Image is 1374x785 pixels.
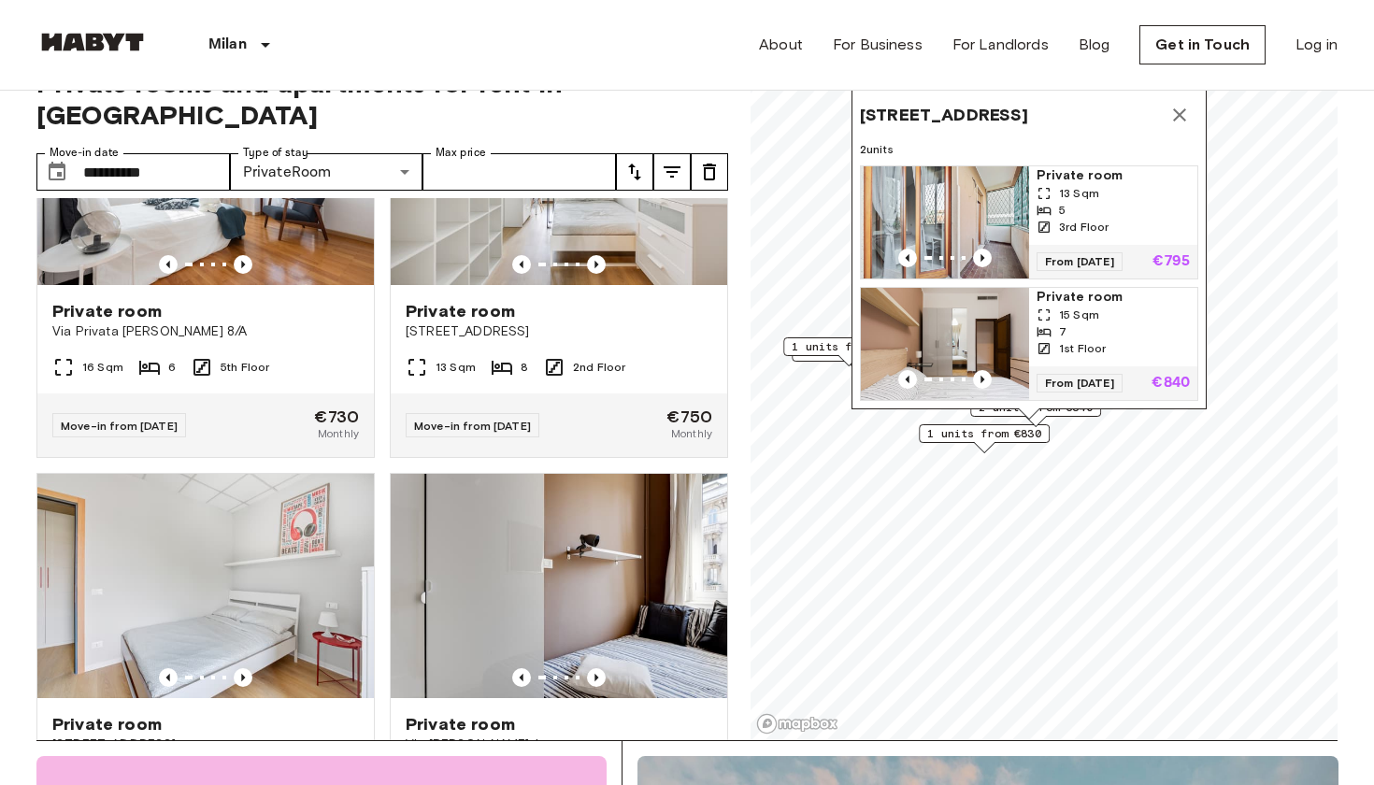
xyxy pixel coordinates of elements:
[168,359,176,376] span: 6
[860,141,1198,158] span: 2 units
[1152,376,1190,391] p: €840
[852,88,1207,420] div: Map marker
[52,322,359,341] span: Via Privata [PERSON_NAME] 8/A
[691,153,728,191] button: tune
[1059,340,1106,357] span: 1st Floor
[234,255,252,274] button: Previous image
[208,34,247,56] p: Milan
[861,166,1029,278] img: Marketing picture of unit IT-14-029-004-01H
[318,425,359,442] span: Monthly
[36,67,728,131] span: Private rooms and apartments for rent in [GEOGRAPHIC_DATA]
[37,474,374,698] img: Marketing picture of unit IT-14-037-004-07H
[666,408,712,425] span: €750
[436,359,476,376] span: 13 Sqm
[751,45,1338,740] canvas: Map
[833,34,923,56] a: For Business
[1139,25,1266,64] a: Get in Touch
[1037,374,1123,392] span: From [DATE]
[406,735,712,754] span: Via [PERSON_NAME] 1
[406,300,515,322] span: Private room
[159,255,178,274] button: Previous image
[512,668,531,687] button: Previous image
[919,424,1050,453] div: Map marker
[783,337,914,366] div: Map marker
[1079,34,1110,56] a: Blog
[861,288,1029,400] img: Marketing picture of unit IT-14-029-001-02H
[653,153,691,191] button: tune
[414,419,531,433] span: Move-in from [DATE]
[1037,166,1190,185] span: Private room
[616,153,653,191] button: tune
[391,474,727,698] img: Marketing picture of unit IT-14-053-001-05H
[36,33,149,51] img: Habyt
[1059,185,1099,202] span: 13 Sqm
[860,287,1198,401] a: Marketing picture of unit IT-14-029-001-02HPrevious imagePrevious imagePrivate room15 Sqm71st Flo...
[52,300,162,322] span: Private room
[860,104,1028,126] span: [STREET_ADDRESS]
[221,359,269,376] span: 5th Floor
[50,145,119,161] label: Move-in date
[406,322,712,341] span: [STREET_ADDRESS]
[927,425,1041,442] span: 1 units from €830
[1059,307,1099,323] span: 15 Sqm
[390,60,728,458] a: Marketing picture of unit IT-14-037-005-01HPrevious imagePrevious imagePrivate room[STREET_ADDRES...
[952,34,1049,56] a: For Landlords
[973,370,992,389] button: Previous image
[52,713,162,735] span: Private room
[1037,288,1190,307] span: Private room
[671,425,712,442] span: Monthly
[52,735,359,754] span: [STREET_ADDRESS]
[1059,202,1066,219] span: 5
[234,668,252,687] button: Previous image
[860,165,1198,279] a: Marketing picture of unit IT-14-029-004-01HPrevious imagePrevious imagePrivate room13 Sqm53rd Flo...
[759,34,803,56] a: About
[1037,252,1123,271] span: From [DATE]
[82,359,123,376] span: 16 Sqm
[61,419,178,433] span: Move-in from [DATE]
[587,255,606,274] button: Previous image
[512,255,531,274] button: Previous image
[243,145,308,161] label: Type of stay
[406,713,515,735] span: Private room
[1295,34,1338,56] a: Log in
[38,153,76,191] button: Choose date, selected date is 27 Oct 2025
[314,408,359,425] span: €730
[756,713,838,735] a: Mapbox logo
[436,145,486,161] label: Max price
[1152,254,1190,269] p: €795
[230,153,423,191] div: PrivateRoom
[973,249,992,267] button: Previous image
[36,60,375,458] a: Marketing picture of unit IT-14-055-006-02HPrevious imagePrevious imagePrivate roomVia Privata [P...
[792,338,906,355] span: 1 units from €635
[573,359,625,376] span: 2nd Floor
[521,359,528,376] span: 8
[1059,219,1109,235] span: 3rd Floor
[898,249,917,267] button: Previous image
[898,370,917,389] button: Previous image
[587,668,606,687] button: Previous image
[1059,323,1066,340] span: 7
[159,668,178,687] button: Previous image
